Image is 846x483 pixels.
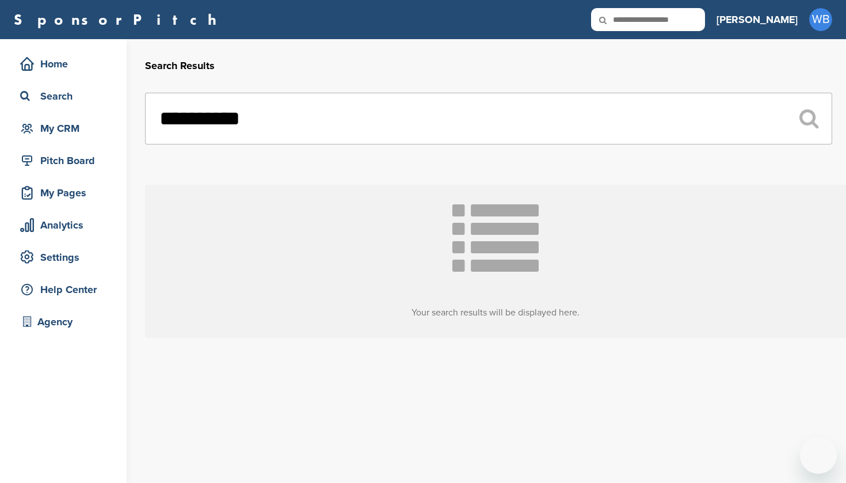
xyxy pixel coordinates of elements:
[809,8,832,31] span: WB
[17,118,115,139] div: My CRM
[17,86,115,107] div: Search
[17,182,115,203] div: My Pages
[12,83,115,109] a: Search
[17,54,115,74] div: Home
[12,309,115,335] a: Agency
[145,58,832,74] h2: Search Results
[17,150,115,171] div: Pitch Board
[12,147,115,174] a: Pitch Board
[12,212,115,238] a: Analytics
[12,51,115,77] a: Home
[17,311,115,332] div: Agency
[17,247,115,268] div: Settings
[12,276,115,303] a: Help Center
[14,12,224,27] a: SponsorPitch
[17,279,115,300] div: Help Center
[12,115,115,142] a: My CRM
[717,12,798,28] h3: [PERSON_NAME]
[17,215,115,235] div: Analytics
[12,244,115,271] a: Settings
[717,7,798,32] a: [PERSON_NAME]
[12,180,115,206] a: My Pages
[145,306,846,320] h3: Your search results will be displayed here.
[800,437,837,474] iframe: Button to launch messaging window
